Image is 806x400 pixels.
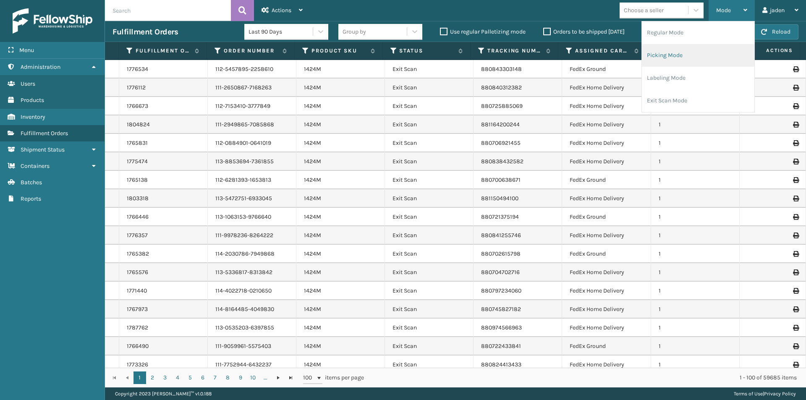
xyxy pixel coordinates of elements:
[376,374,797,382] div: 1 - 100 of 59685 items
[793,214,798,220] i: Print Label
[651,356,740,374] td: 1
[793,325,798,331] i: Print Label
[385,115,474,134] td: Exit Scan
[793,251,798,257] i: Print Label
[288,374,294,381] span: Go to the last page
[208,189,296,208] td: 113-5472751-6933045
[651,319,740,337] td: 1
[385,97,474,115] td: Exit Scan
[208,78,296,97] td: 111-2650867-7168263
[171,371,184,384] a: 4
[793,122,798,128] i: Print Label
[343,27,366,36] div: Group by
[651,300,740,319] td: 1
[304,361,321,368] a: 1424M
[196,371,209,384] a: 6
[734,391,763,397] a: Terms of Use
[127,324,148,332] a: 1787762
[562,115,651,134] td: FedEx Home Delivery
[21,113,45,120] span: Inventory
[127,84,146,92] a: 1776112
[208,171,296,189] td: 112-6281393-1653813
[113,27,178,37] h3: Fulfillment Orders
[304,121,321,128] a: 1424M
[304,269,321,276] a: 1424M
[304,139,321,146] a: 1424M
[562,189,651,208] td: FedEx Home Delivery
[793,288,798,294] i: Print Label
[562,300,651,319] td: FedEx Home Delivery
[562,152,651,171] td: FedEx Home Delivery
[651,134,740,152] td: 1
[304,306,321,313] a: 1424M
[793,103,798,109] i: Print Label
[562,319,651,337] td: FedEx Home Delivery
[624,6,664,15] div: Choose a seller
[208,245,296,263] td: 114-2030786-7949868
[562,356,651,374] td: FedEx Home Delivery
[208,152,296,171] td: 113-8853694-7361855
[562,245,651,263] td: FedEx Ground
[21,130,68,137] span: Fulfillment Orders
[385,282,474,300] td: Exit Scan
[734,387,796,400] div: |
[481,102,523,110] a: 880725885069
[21,162,50,170] span: Containers
[208,319,296,337] td: 113-0535203-6397855
[562,337,651,356] td: FedEx Ground
[481,324,522,331] a: 880974566963
[481,306,521,313] a: 880745827182
[651,152,740,171] td: 1
[793,306,798,312] i: Print Label
[651,263,740,282] td: 1
[304,232,321,239] a: 1424M
[543,28,625,35] label: Orders to be shipped [DATE]
[275,374,282,381] span: Go to the next page
[385,189,474,208] td: Exit Scan
[481,361,521,368] a: 880824413433
[222,371,234,384] a: 8
[793,233,798,238] i: Print Label
[127,213,149,221] a: 1766446
[127,102,148,110] a: 1766673
[481,232,521,239] a: 880841255746
[651,208,740,226] td: 1
[304,250,321,257] a: 1424M
[793,343,798,349] i: Print Label
[311,47,366,55] label: Product SKU
[737,44,798,58] span: Actions
[481,84,522,91] a: 880840312382
[385,356,474,374] td: Exit Scan
[259,371,272,384] a: ...
[21,146,65,153] span: Shipment Status
[285,371,297,384] a: Go to the last page
[303,374,316,382] span: 100
[385,208,474,226] td: Exit Scan
[208,208,296,226] td: 113-1063153-9766640
[385,171,474,189] td: Exit Scan
[481,287,521,294] a: 880797234060
[304,158,321,165] a: 1424M
[127,305,148,314] a: 1767973
[303,371,364,384] span: items per page
[146,371,159,384] a: 2
[127,361,148,369] a: 1773326
[127,287,147,295] a: 1771440
[481,213,519,220] a: 880721375194
[481,158,523,165] a: 880838432582
[247,371,259,384] a: 10
[133,371,146,384] a: 1
[272,371,285,384] a: Go to the next page
[159,371,171,384] a: 3
[127,120,150,129] a: 1804824
[127,194,149,203] a: 1803318
[127,250,149,258] a: 1765382
[642,21,754,44] li: Regular Mode
[304,213,321,220] a: 1424M
[642,89,754,112] li: Exit Scan Mode
[793,159,798,165] i: Print Label
[651,282,740,300] td: 1
[481,176,521,183] a: 880700638671
[753,24,798,39] button: Reload
[440,28,526,35] label: Use regular Palletizing mode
